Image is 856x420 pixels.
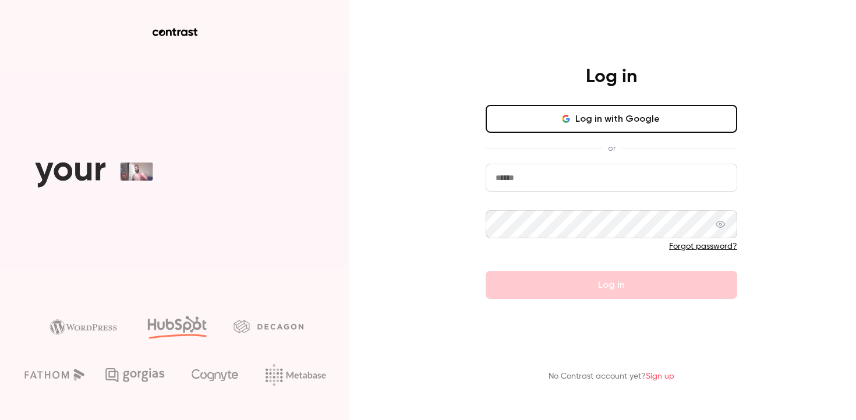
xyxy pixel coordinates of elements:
img: decagon [234,320,303,333]
button: Log in with Google [486,105,737,133]
h4: Log in [586,65,637,89]
a: Sign up [646,372,674,380]
span: or [602,142,621,154]
a: Forgot password? [669,242,737,250]
p: No Contrast account yet? [549,370,674,383]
